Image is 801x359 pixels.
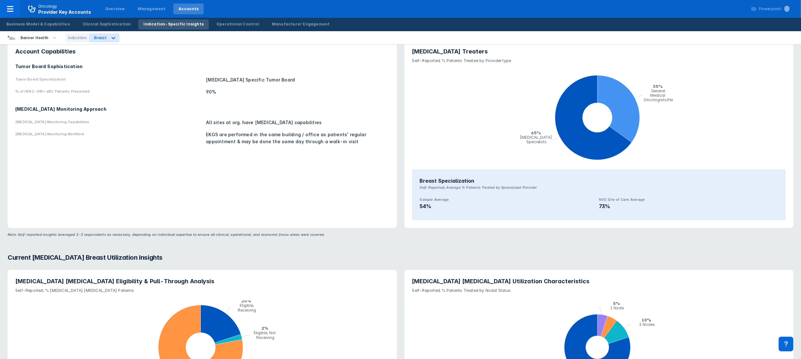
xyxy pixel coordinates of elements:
div: 54% [420,202,599,210]
tspan: 35% [653,84,663,89]
div: Banner Health [18,33,51,42]
a: Overview [100,4,130,14]
p: Oncology [38,4,57,9]
div: Contact Support [779,337,793,351]
div: Indication [66,33,89,42]
a: Operational Control [211,19,264,30]
div: [MEDICAL_DATA] Specific Tumor Board [206,76,389,83]
tspan: General [651,88,666,93]
div: Manufacturer Engagement [272,21,330,27]
div: [MEDICAL_DATA] Monitoring Approach [15,106,389,113]
p: Self-Reported; % Patients Treated by Provider type [412,55,786,64]
span: Breast Specialization [420,177,475,185]
tspan: 1 Node [610,306,624,311]
a: Indication-Specific Insights [138,19,209,30]
tspan: 3 Nodes [639,322,655,327]
h3: Current [MEDICAL_DATA] Breast Utilization Insights [8,253,793,262]
div: Breast [94,35,107,40]
div: EKGS are performed in the same building / office as patients' regular appointment & may be done t... [206,131,389,145]
h3: [MEDICAL_DATA] [MEDICAL_DATA] Eligibility & Pull-Through Analysis [15,278,389,285]
tspan: Medical [650,93,666,98]
h3: [MEDICAL_DATA] Treaters [412,48,786,55]
p: Self-Reported; % [MEDICAL_DATA] [MEDICAL_DATA] Patients [15,285,389,293]
div: All sites at org. have [MEDICAL_DATA] capabilities [206,119,389,126]
a: Manufacturer Engagement [267,19,335,30]
tspan: [MEDICAL_DATA] [520,135,552,140]
div: Powerpoint [759,6,790,12]
span: Provider Key Accounts [38,9,91,15]
p: Self-Reported; % Patients Treated by Nodal Status [412,285,786,293]
div: Clinical Sophistication [83,21,131,27]
tspan: Eligible, Not [254,330,276,335]
div: 90% [206,88,389,95]
tspan: Receiving [238,308,256,313]
h3: Account Capabilities [15,48,389,55]
div: Tumor Board Specialization [15,76,202,83]
tspan: 20% [241,298,251,303]
tspan: 10% [642,318,652,323]
div: % of HER2-/HR+ eBC Patients Presented [15,88,202,95]
tspan: 65% [531,130,541,135]
tspan: 5% [613,301,620,306]
div: Sample Average [420,197,599,202]
div: Tumor Board Sophistication [15,63,389,70]
div: Business Model & Capabilities [6,21,70,27]
div: Operational Control [216,21,259,27]
div: Overview [105,6,125,12]
div: Accounts [178,6,199,12]
a: Clinical Sophistication [77,19,136,30]
div: 73% [599,202,778,210]
div: [MEDICAL_DATA] Monitoring Capabilities [15,119,202,126]
img: banner-md-anderson [8,34,15,42]
tspan: Eligible, [240,303,254,308]
tspan: Specialists [526,140,547,144]
tspan: Receiving [256,335,274,340]
a: Accounts [173,4,204,14]
tspan: Oncologists/He [644,97,673,102]
div: [MEDICAL_DATA] Monitoring Workflow [15,131,202,145]
div: NVS Site of Care Average [599,197,778,202]
h3: [MEDICAL_DATA] [MEDICAL_DATA] Utilization Characteristics [412,278,786,285]
a: Management [133,4,171,14]
div: Indication-Specific Insights [143,21,204,27]
a: Business Model & Capabilities [1,19,75,30]
tspan: 2% [261,326,268,331]
div: Self-Reported; Average % Patients Treated by Specialized Provider [420,185,778,194]
g: pie chart , with 2 points. Min value is 0.35, max value is 0.65. [412,67,786,169]
p: Note: Self-reported insights leveraged 2-3 respondents as necessary, depending on individual expe... [8,232,325,237]
div: Management [138,6,166,12]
